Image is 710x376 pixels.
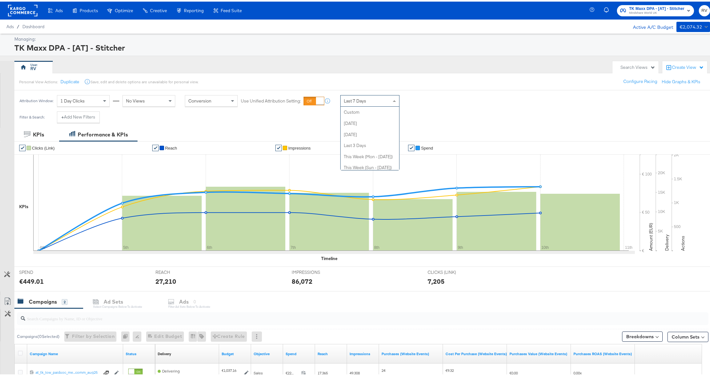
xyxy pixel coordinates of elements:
[446,350,507,355] a: The average cost for each purchase tracked by your Custom Audience pixel on your website after pe...
[292,268,340,274] span: IMPRESSIONS
[629,9,684,14] span: Mindshare World UK
[382,350,440,355] a: The number of times a purchase was made tracked by your Custom Audience pixel on your website aft...
[221,6,242,12] span: Feed Suite
[19,268,67,274] span: SPEND
[158,350,171,355] a: Reflects the ability of your Ad Campaign to achieve delivery based on ad states, schedule and bud...
[165,144,177,149] span: Reach
[292,275,312,284] div: 86,072
[254,350,280,355] a: Your campaign's objective.
[14,22,22,28] span: /
[341,105,399,116] div: Custom
[254,369,263,374] span: Sales
[626,20,673,30] div: Active A/C Budget
[573,369,582,374] span: 0.00x
[33,129,44,137] div: KPIs
[341,138,399,150] div: Last 3 Days
[155,268,203,274] span: REACH
[699,4,710,15] button: RV
[152,143,159,150] a: ✔
[121,330,133,340] div: 0
[62,298,67,303] div: 2
[680,21,702,29] div: €2,074.32
[91,78,198,83] div: Save, edit and delete options are unavailable for personal view.
[619,74,662,86] button: Configure Pacing
[158,350,171,355] div: Delivery
[573,350,632,355] a: The total value of the purchase actions divided by spend tracked by your Custom Audience pixel on...
[60,96,85,102] span: 1 Day Clicks
[14,41,708,52] div: TK Maxx DPA - [AT] - Stitcher
[25,308,644,321] input: Search Campaigns by Name, ID or Objective
[350,350,376,355] a: The number of times your ad was served. On mobile apps an ad is counted as served the first time ...
[509,350,568,355] a: The total value of the purchase actions tracked by your Custom Audience pixel on your website aft...
[318,350,344,355] a: The number of people your ad was served to.
[408,143,414,150] a: ✔
[19,97,54,102] div: Attribution Window:
[275,143,282,150] a: ✔
[19,113,45,118] div: Filter & Search:
[35,368,99,373] div: at_tk_low_paidsoc_me...comm_aug25
[509,369,518,374] span: €0.00
[30,350,121,355] a: Your campaign name.
[350,369,360,374] span: 49,308
[648,221,654,249] text: Amount (EUR)
[629,4,684,11] span: TK Maxx DPA - [AT] - Stitcher
[622,330,663,340] button: Breakdowns
[664,233,670,249] text: Delivery
[344,96,366,102] span: Last 7 Days
[341,127,399,139] div: [DATE]
[428,275,445,284] div: 7,205
[17,332,59,338] div: Campaigns ( 0 Selected)
[241,96,301,102] label: Use Unified Attribution Setting:
[80,6,98,12] span: Products
[14,35,708,41] div: Managing:
[680,234,686,249] text: Actions
[6,22,14,28] span: Ads
[667,330,708,340] button: Column Sets
[19,275,44,284] div: €449.01
[61,112,64,119] strong: +
[341,160,399,172] div: This Week (Sun - [DATE])
[19,78,58,83] div: Personal View Actions:
[184,6,204,12] span: Reporting
[155,275,176,284] div: 27,210
[22,22,44,28] a: Dashboard
[31,64,36,70] div: RV
[19,202,28,208] div: KPIs
[428,268,476,274] span: CLICKS (LINK)
[662,77,700,83] button: Hide Graphs & KPIs
[617,4,694,15] button: TK Maxx DPA - [AT] - StitcherMindshare World UK
[222,350,248,355] a: The maximum amount you're willing to spend on your ads, on average each day or over the lifetime ...
[126,96,145,102] span: No Views
[188,96,211,102] span: Conversion
[382,366,385,371] span: 24
[321,254,338,260] div: Timeline
[115,6,133,12] span: Optimize
[126,350,153,355] a: Shows the current state of your Ad Campaign.
[162,367,180,372] span: Delivering
[78,129,128,137] div: Performance & KPIs
[341,116,399,127] div: [DATE]
[32,144,55,149] span: Clicks (Link)
[446,366,454,371] span: €9.32
[341,150,399,161] div: This Week (Mon - [DATE])
[620,63,655,69] div: Search Views
[35,368,99,375] a: at_tk_low_paidsoc_me...comm_aug25
[29,297,57,304] div: Campaigns
[286,369,299,374] span: €223.58
[701,5,707,13] span: RV
[222,366,236,372] div: €1,037.16
[288,144,311,149] span: Impressions
[421,144,433,149] span: Spend
[150,6,167,12] span: Creative
[676,20,710,30] button: €2,074.32
[19,143,26,150] a: ✔
[318,369,328,374] span: 17,365
[55,6,63,12] span: Ads
[286,350,312,355] a: The total amount spent to date.
[60,77,79,83] button: Duplicate
[57,110,100,121] button: +Add New Filters
[672,63,704,69] div: Create View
